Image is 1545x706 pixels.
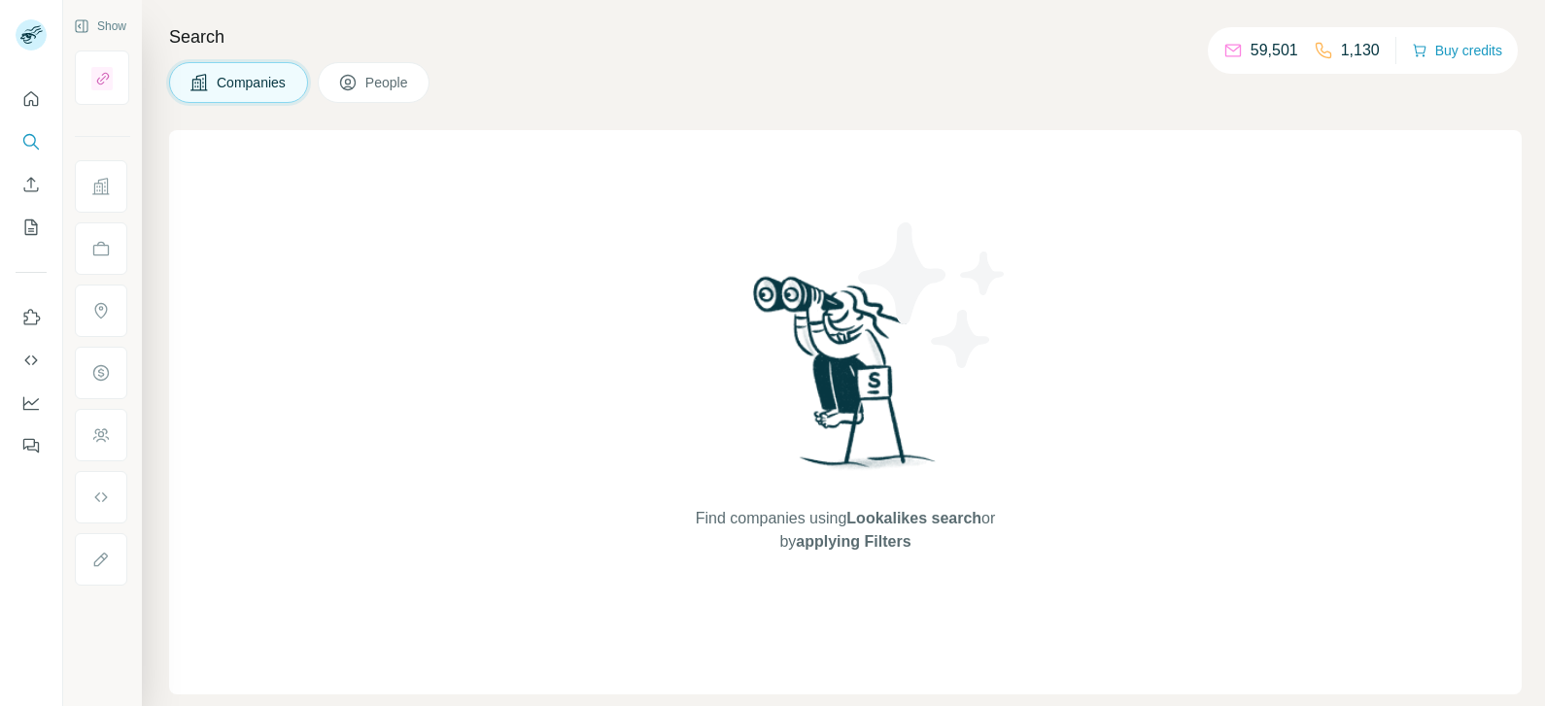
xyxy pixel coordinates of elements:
span: applying Filters [796,533,910,550]
button: Use Surfe API [16,343,47,378]
button: Enrich CSV [16,167,47,202]
button: Quick start [16,82,47,117]
span: People [365,73,410,92]
img: Surfe Illustration - Woman searching with binoculars [744,271,946,487]
button: Feedback [16,428,47,463]
span: Companies [217,73,288,92]
button: Buy credits [1412,37,1502,64]
img: Surfe Illustration - Stars [845,208,1020,383]
button: Dashboard [16,386,47,420]
button: Show [60,12,140,41]
button: Search [16,124,47,159]
button: My lists [16,210,47,245]
span: Lookalikes search [846,510,981,526]
p: 59,501 [1251,39,1298,62]
h4: Search [169,23,1522,50]
button: Use Surfe on LinkedIn [16,300,47,335]
span: Find companies using or by [690,507,1001,554]
p: 1,130 [1341,39,1380,62]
